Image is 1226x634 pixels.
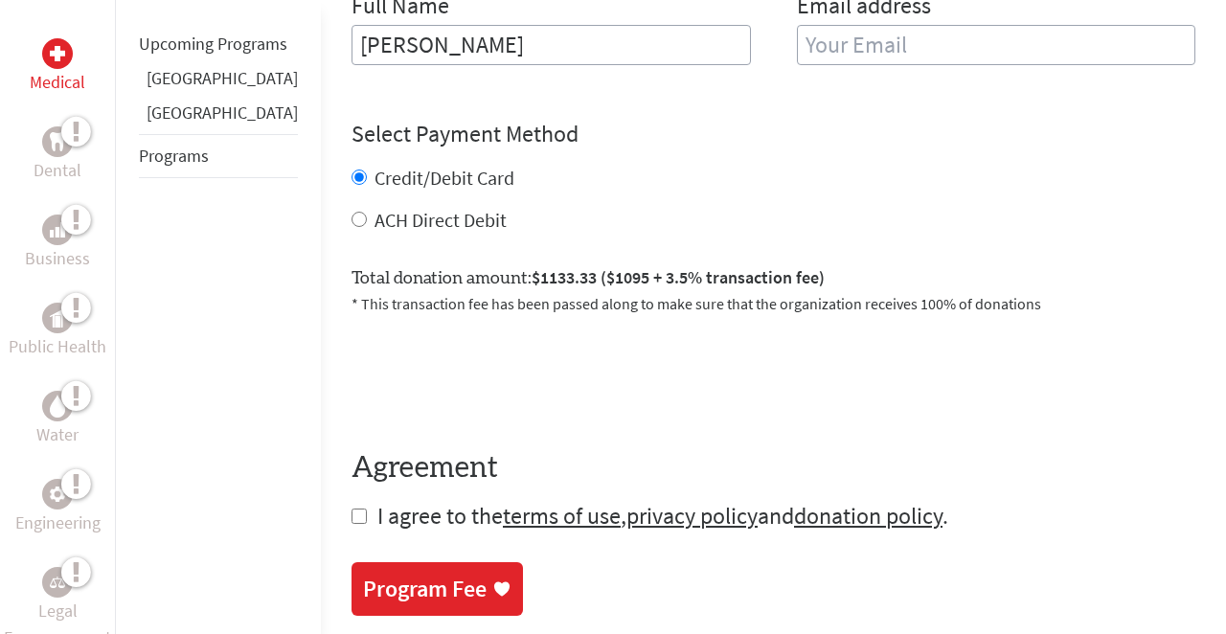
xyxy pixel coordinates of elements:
div: Business [42,215,73,245]
li: Belize [139,65,298,100]
div: Medical [42,38,73,69]
img: Business [50,222,65,238]
label: ACH Direct Debit [375,208,507,232]
img: Public Health [50,308,65,328]
iframe: reCAPTCHA [352,338,643,413]
span: $1133.33 ($1095 + 3.5% transaction fee) [532,266,825,288]
p: * This transaction fee has been passed along to make sure that the organization receives 100% of ... [352,292,1195,315]
img: Dental [50,132,65,150]
label: Credit/Debit Card [375,166,514,190]
h4: Agreement [352,451,1195,486]
input: Your Email [797,25,1196,65]
a: EngineeringEngineering [15,479,101,536]
a: [GEOGRAPHIC_DATA] [147,102,298,124]
a: privacy policy [626,501,758,531]
a: MedicalMedical [30,38,85,96]
p: Medical [30,69,85,96]
a: Upcoming Programs [139,33,287,55]
div: Dental [42,126,73,157]
div: Engineering [42,479,73,509]
a: DentalDental [34,126,81,184]
span: I agree to the , and . [377,501,948,531]
img: Water [50,395,65,417]
div: Legal Empowerment [42,567,73,598]
a: terms of use [503,501,621,531]
div: Program Fee [363,574,487,604]
a: Program Fee [352,562,523,616]
img: Engineering [50,487,65,502]
li: Upcoming Programs [139,23,298,65]
p: Engineering [15,509,101,536]
a: donation policy [794,501,942,531]
p: Public Health [9,333,106,360]
img: Medical [50,46,65,61]
li: Programs [139,134,298,178]
div: Public Health [42,303,73,333]
p: Business [25,245,90,272]
p: Water [36,421,79,448]
div: Water [42,391,73,421]
a: WaterWater [36,391,79,448]
label: Total donation amount: [352,264,825,292]
a: [GEOGRAPHIC_DATA] [147,67,298,89]
h4: Select Payment Method [352,119,1195,149]
li: Panama [139,100,298,134]
p: Dental [34,157,81,184]
a: BusinessBusiness [25,215,90,272]
a: Public HealthPublic Health [9,303,106,360]
img: Legal Empowerment [50,577,65,588]
a: Programs [139,145,209,167]
input: Enter Full Name [352,25,751,65]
